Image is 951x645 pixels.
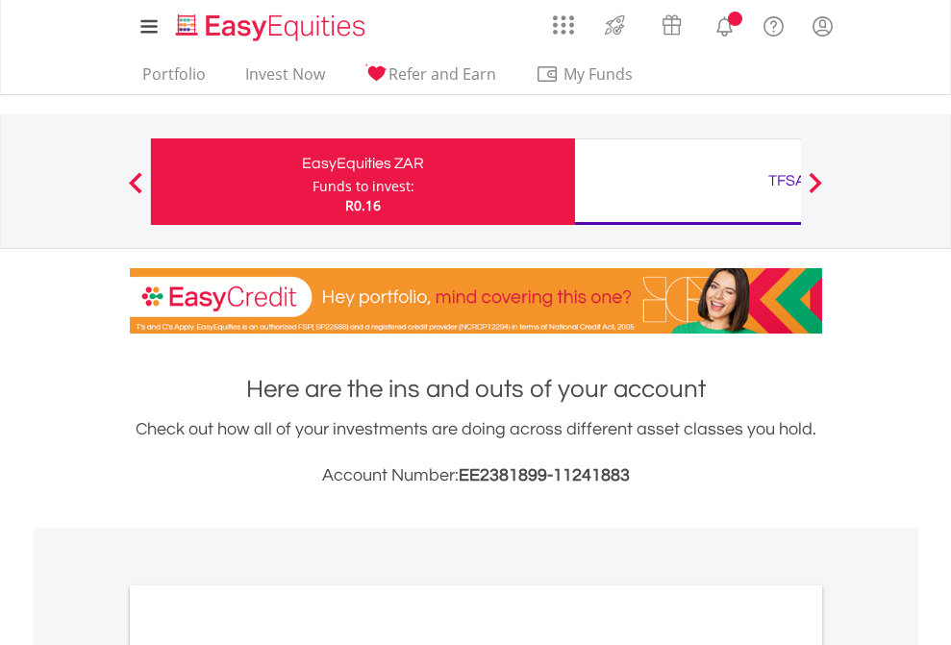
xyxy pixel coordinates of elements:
div: EasyEquities ZAR [163,150,563,177]
h3: Account Number: [130,462,822,489]
div: Check out how all of your investments are doing across different asset classes you hold. [130,416,822,489]
a: Home page [168,5,373,43]
button: Previous [116,182,155,201]
a: Portfolio [135,64,213,94]
img: vouchers-v2.svg [656,10,688,40]
button: Next [796,182,835,201]
a: My Profile [798,5,847,47]
a: FAQ's and Support [749,5,798,43]
span: Refer and Earn [388,63,496,85]
span: My Funds [536,62,662,87]
img: thrive-v2.svg [599,10,631,40]
span: EE2381899-11241883 [459,466,630,484]
img: EasyCredit Promotion Banner [130,268,822,334]
a: AppsGrid [540,5,587,36]
a: Notifications [700,5,749,43]
div: Funds to invest: [313,177,414,196]
a: Invest Now [238,64,333,94]
img: grid-menu-icon.svg [553,14,574,36]
a: Vouchers [643,5,700,40]
a: Refer and Earn [357,64,504,94]
h1: Here are the ins and outs of your account [130,372,822,407]
span: R0.16 [345,196,381,214]
img: EasyEquities_Logo.png [172,12,373,43]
